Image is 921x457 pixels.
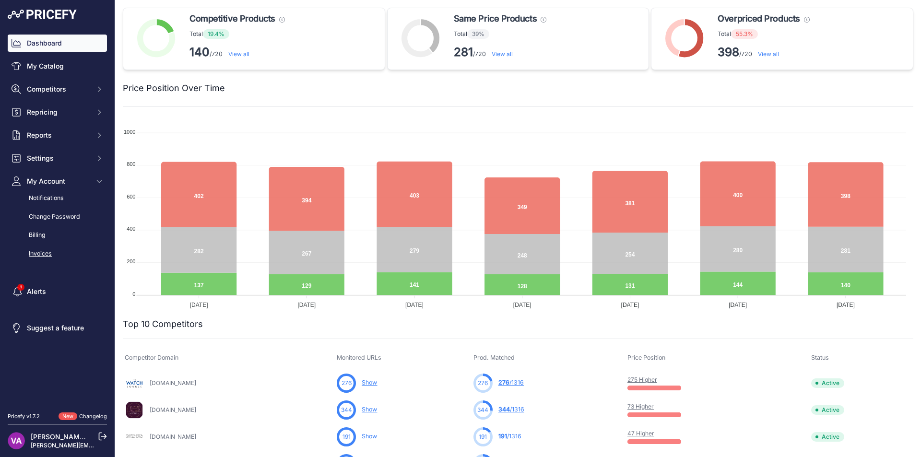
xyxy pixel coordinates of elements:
[8,10,77,19] img: Pricefy Logo
[498,406,510,413] span: 344
[8,104,107,121] button: Repricing
[203,29,229,39] span: 19.4%
[189,45,210,59] strong: 140
[8,190,107,207] a: Notifications
[718,29,809,39] p: Total
[27,107,90,117] span: Repricing
[8,319,107,337] a: Suggest a feature
[498,433,521,440] a: 191/1316
[718,45,739,59] strong: 398
[132,291,135,297] tspan: 0
[811,432,844,442] span: Active
[31,442,178,449] a: [PERSON_NAME][EMAIL_ADDRESS][DOMAIN_NAME]
[729,302,747,308] tspan: [DATE]
[731,29,758,39] span: 55.3%
[621,302,639,308] tspan: [DATE]
[454,45,546,60] p: /720
[362,433,377,440] a: Show
[342,433,351,441] span: 191
[8,58,107,75] a: My Catalog
[189,12,275,25] span: Competitive Products
[342,379,352,387] span: 276
[341,406,352,414] span: 344
[498,433,507,440] span: 191
[477,406,488,414] span: 344
[718,45,809,60] p: /720
[362,379,377,386] a: Show
[513,302,531,308] tspan: [DATE]
[79,413,107,420] a: Changelog
[811,405,844,415] span: Active
[627,430,654,437] a: 47 Higher
[454,29,546,39] p: Total
[150,379,196,387] a: [DOMAIN_NAME]
[8,173,107,190] button: My Account
[811,378,844,388] span: Active
[127,258,135,264] tspan: 200
[627,354,665,361] span: Price Position
[31,433,118,441] a: [PERSON_NAME] Accounts
[127,226,135,232] tspan: 400
[27,130,90,140] span: Reports
[27,153,90,163] span: Settings
[123,82,225,95] h2: Price Position Over Time
[8,227,107,244] div: Billing
[492,50,513,58] a: View all
[498,406,524,413] a: 344/1316
[189,29,285,39] p: Total
[8,412,40,421] div: Pricefy v1.7.2
[758,50,779,58] a: View all
[479,433,487,441] span: 191
[454,45,473,59] strong: 281
[627,376,657,383] a: 275 Higher
[8,246,107,262] a: Invoices
[478,379,488,387] span: 276
[467,29,489,39] span: 39%
[8,150,107,167] button: Settings
[473,354,515,361] span: Prod. Matched
[27,84,90,94] span: Competitors
[8,209,107,225] a: Change Password
[125,354,178,361] span: Competitor Domain
[627,403,654,410] a: 73 Higher
[127,194,135,199] tspan: 600
[498,379,524,386] a: 276/1316
[8,81,107,98] button: Competitors
[127,161,135,167] tspan: 800
[59,412,77,421] span: New
[228,50,249,58] a: View all
[27,176,90,186] span: My Account
[454,12,537,25] span: Same Price Products
[337,354,381,361] span: Monitored URLs
[837,302,855,308] tspan: [DATE]
[362,406,377,413] a: Show
[297,302,316,308] tspan: [DATE]
[190,302,208,308] tspan: [DATE]
[8,35,107,401] nav: Sidebar
[811,354,829,361] span: Status
[8,127,107,144] button: Reports
[8,283,107,300] a: Alerts
[150,406,196,413] a: [DOMAIN_NAME]
[718,12,800,25] span: Overpriced Products
[405,302,424,308] tspan: [DATE]
[150,433,196,440] a: [DOMAIN_NAME]
[498,379,509,386] span: 276
[123,317,203,331] h2: Top 10 Competitors
[8,35,107,52] a: Dashboard
[124,129,135,135] tspan: 1000
[189,45,285,60] p: /720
